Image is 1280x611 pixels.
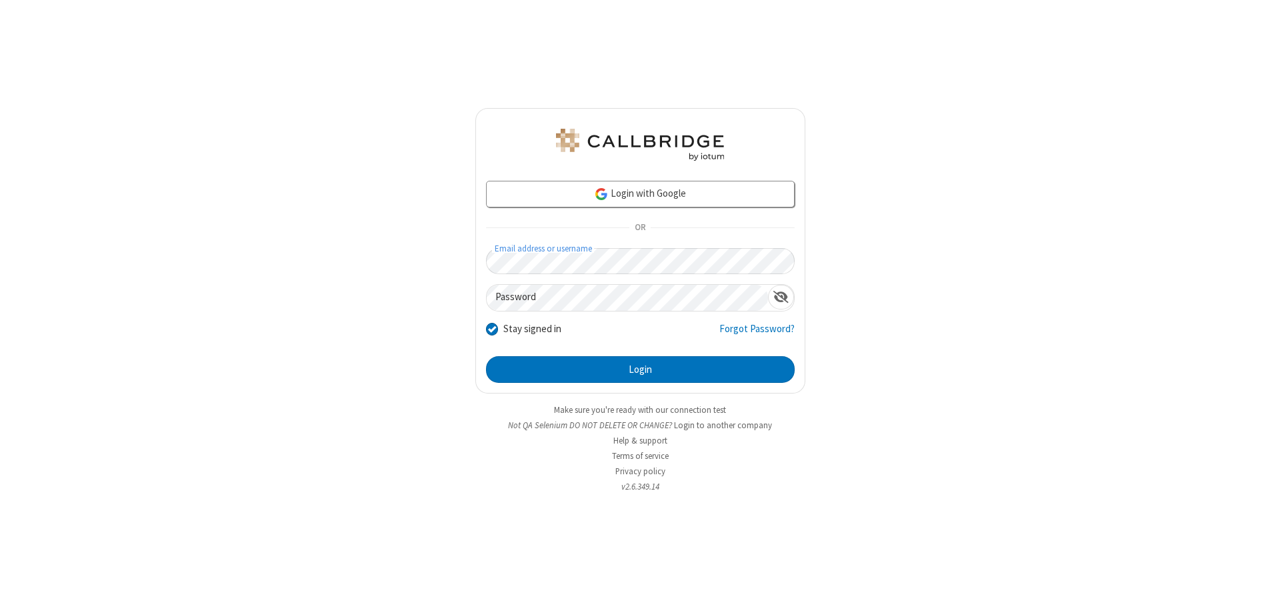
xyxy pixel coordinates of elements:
button: Login to another company [674,419,772,432]
a: Help & support [613,435,667,446]
span: OR [629,219,651,237]
a: Terms of service [612,450,669,462]
label: Stay signed in [503,322,561,337]
a: Make sure you're ready with our connection test [554,404,726,416]
li: Not QA Selenium DO NOT DELETE OR CHANGE? [475,419,805,432]
img: QA Selenium DO NOT DELETE OR CHANGE [553,129,727,161]
input: Email address or username [486,248,795,274]
a: Login with Google [486,181,795,207]
li: v2.6.349.14 [475,480,805,493]
div: Show password [768,285,794,310]
input: Password [487,285,768,311]
a: Privacy policy [615,466,665,477]
a: Forgot Password? [719,322,795,347]
button: Login [486,356,795,383]
img: google-icon.png [594,187,609,201]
